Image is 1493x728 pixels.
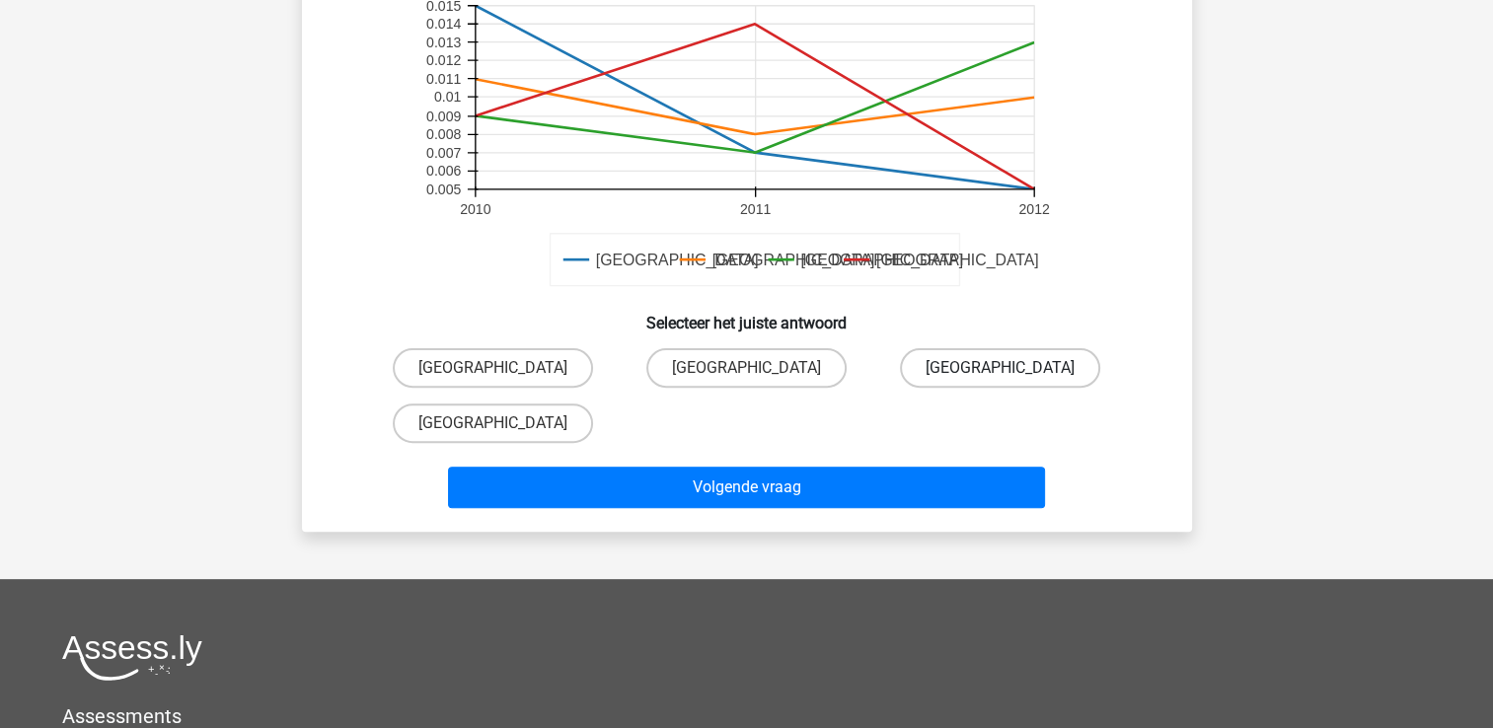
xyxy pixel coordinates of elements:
text: 0.006 [426,163,461,179]
text: [GEOGRAPHIC_DATA] [595,252,758,269]
text: 2012 [1018,201,1049,217]
text: [GEOGRAPHIC_DATA] [800,252,963,269]
button: Volgende vraag [448,467,1045,508]
text: 0.005 [426,182,461,197]
text: 0.013 [426,35,461,50]
text: [GEOGRAPHIC_DATA] [711,252,874,269]
text: 0.011 [426,71,461,87]
label: [GEOGRAPHIC_DATA] [393,348,593,388]
label: [GEOGRAPHIC_DATA] [900,348,1100,388]
text: 2010 [460,201,490,217]
text: 0.008 [426,127,461,143]
text: 0.012 [426,52,461,68]
text: 0.007 [426,145,461,161]
label: [GEOGRAPHIC_DATA] [646,348,847,388]
text: 0.009 [426,109,461,124]
text: 0.01 [433,89,461,105]
h5: Assessments [62,704,1431,728]
text: 0.014 [426,16,461,32]
text: 2011 [739,201,770,217]
img: Assessly logo [62,634,202,681]
label: [GEOGRAPHIC_DATA] [393,403,593,443]
h6: Selecteer het juiste antwoord [334,298,1160,332]
text: [GEOGRAPHIC_DATA] [875,252,1038,269]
